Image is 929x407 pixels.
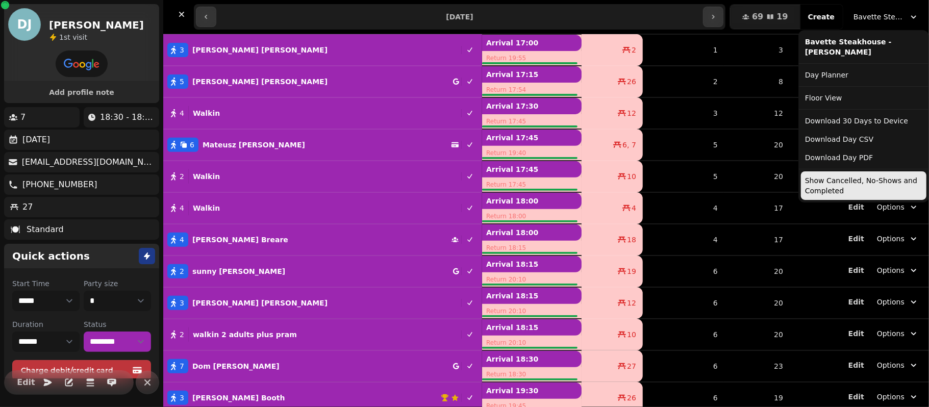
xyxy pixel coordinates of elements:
[801,112,926,130] button: Download 30 Days to Device
[801,148,926,167] button: Download Day PDF
[853,12,905,22] span: Bavette Steakhouse - [PERSON_NAME]
[801,66,926,84] a: Day Planner
[847,8,925,26] button: Bavette Steakhouse - [PERSON_NAME]
[801,171,926,200] button: Show Cancelled, No-Shows and Completed
[801,33,926,61] div: Bavette Steakhouse - [PERSON_NAME]
[801,130,926,148] button: Download Day CSV
[801,89,926,107] a: Floor View
[798,30,929,202] div: Bavette Steakhouse - [PERSON_NAME]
